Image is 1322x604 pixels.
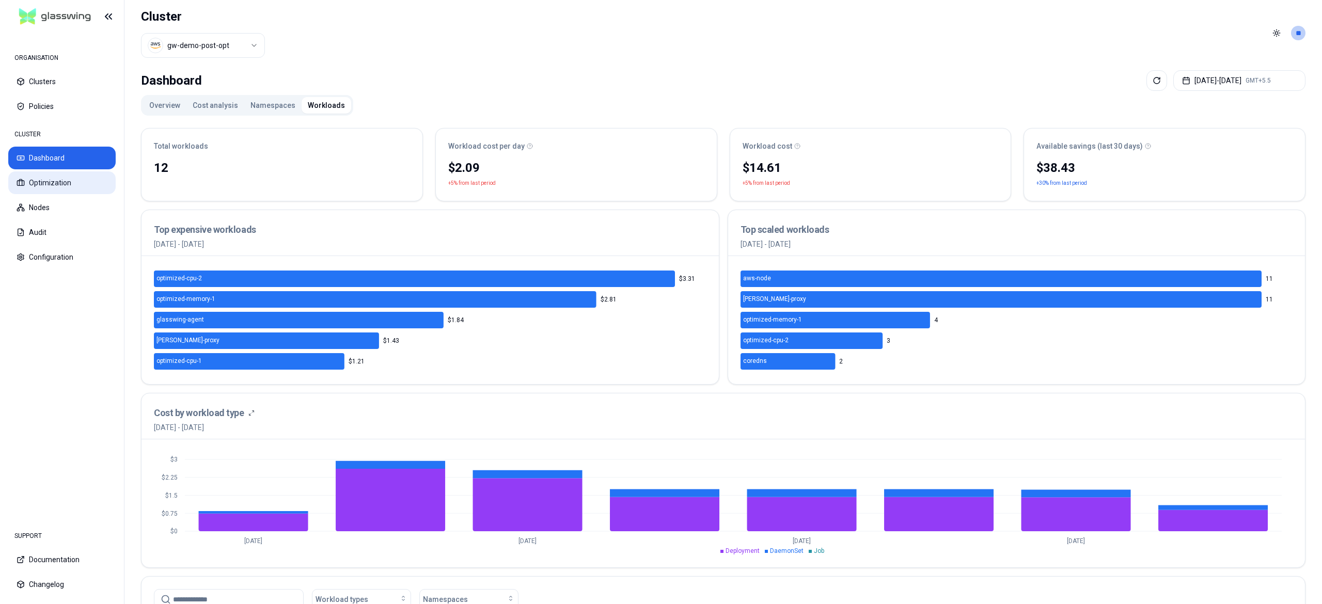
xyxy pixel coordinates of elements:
[154,222,706,237] h3: Top expensive workloads
[743,141,999,151] div: Workload cost
[167,40,229,51] div: gw-demo-post-opt
[162,474,178,481] tspan: $2.25
[770,547,804,554] span: DaemonSet
[8,548,116,571] button: Documentation
[814,547,824,554] span: Job
[448,160,704,176] div: $2.09
[8,221,116,244] button: Audit
[154,141,410,151] div: Total workloads
[165,492,178,499] tspan: $1.5
[793,537,811,545] tspan: [DATE]
[8,147,116,169] button: Dashboard
[1173,70,1305,91] button: [DATE]-[DATE]GMT+5.5
[244,537,262,545] tspan: [DATE]
[141,70,202,91] div: Dashboard
[244,97,302,114] button: Namespaces
[170,456,178,463] tspan: $3
[8,196,116,219] button: Nodes
[448,141,704,151] div: Workload cost per day
[741,239,1293,249] p: [DATE] - [DATE]
[8,246,116,268] button: Configuration
[1036,178,1087,188] p: +30% from last period
[8,95,116,118] button: Policies
[8,573,116,596] button: Changelog
[1067,537,1085,545] tspan: [DATE]
[8,526,116,546] div: SUPPORT
[141,8,265,25] h1: Cluster
[15,5,95,29] img: GlassWing
[8,70,116,93] button: Clusters
[1246,76,1271,85] span: GMT+5.5
[154,406,244,420] h3: Cost by workload type
[154,160,410,176] div: 12
[154,239,706,249] p: [DATE] - [DATE]
[741,222,1293,237] h3: Top scaled workloads
[743,178,790,188] p: +5% from last period
[170,528,178,535] tspan: $0
[743,160,999,176] div: $14.61
[141,33,265,58] button: Select a value
[448,178,496,188] p: +5% from last period
[8,47,116,68] div: ORGANISATION
[8,171,116,194] button: Optimization
[186,97,244,114] button: Cost analysis
[1036,160,1293,176] div: $38.43
[143,97,186,114] button: Overview
[518,537,537,545] tspan: [DATE]
[726,547,760,554] span: Deployment
[154,422,255,433] span: [DATE] - [DATE]
[162,510,178,517] tspan: $0.75
[302,97,351,114] button: Workloads
[150,40,161,51] img: aws
[1036,141,1293,151] div: Available savings (last 30 days)
[8,124,116,145] div: CLUSTER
